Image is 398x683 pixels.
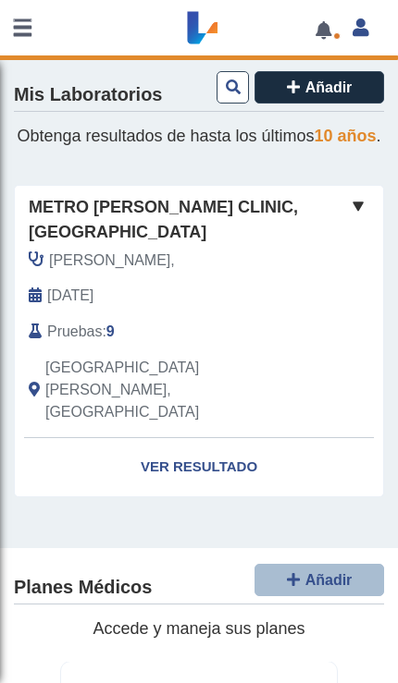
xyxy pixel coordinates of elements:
[29,195,347,245] span: Metro [PERSON_NAME] Clinic, [GEOGRAPHIC_DATA]
[45,357,311,423] span: San Juan, PR
[14,84,162,106] h4: Mis Laboratorios
[305,573,353,589] span: Añadir
[93,619,305,638] span: Accede y maneja sus planes
[305,79,353,95] span: Añadir
[255,565,384,597] button: Añadir
[14,577,152,599] h4: Planes Médicos
[315,127,377,145] span: 10 años
[47,285,93,307] span: 2025-08-26
[255,71,384,104] button: Añadir
[49,250,175,272] span: Maisonet,
[17,127,380,145] span: Obtenga resultados de hasta los últimos .
[47,321,102,343] span: Pruebas
[106,323,115,339] b: 9
[15,438,383,496] a: Ver Resultado
[15,321,325,343] div: :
